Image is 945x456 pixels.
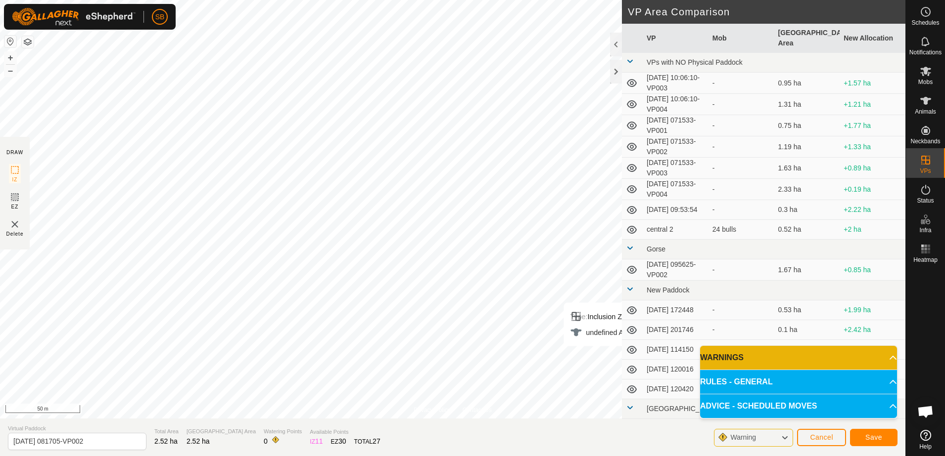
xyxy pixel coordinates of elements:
img: Gallagher Logo [12,8,136,26]
span: Save [865,433,882,441]
td: +1.21 ha [840,94,905,115]
td: +0.19 ha [840,179,905,200]
span: RULES - GENERAL [700,376,773,388]
span: Available Points [310,428,380,436]
span: Notifications [909,49,942,55]
div: EZ [331,436,346,447]
span: [GEOGRAPHIC_DATA] Area [187,427,256,436]
td: +2.15 ha [840,419,905,439]
td: +2.42 ha [840,320,905,340]
span: Help [919,444,932,450]
td: [DATE] 120016 [643,360,709,379]
td: 2.33 ha [774,179,840,200]
div: - [712,344,770,355]
p-accordion-header: ADVICE - SCHEDULED MOVES [700,394,897,418]
p-accordion-header: WARNINGS [700,346,897,370]
span: SB [155,12,165,22]
td: 1.31 ha [774,94,840,115]
td: +2 ha [840,220,905,240]
td: [DATE] 222009 [643,419,709,439]
span: 11 [315,437,323,445]
span: VPs with NO Physical Paddock [647,58,743,66]
td: 0.1 ha [774,320,840,340]
img: VP [9,218,21,230]
td: [DATE] 071533-VP003 [643,158,709,179]
td: 1.63 ha [774,158,840,179]
th: VP [643,24,709,53]
td: 0.37 ha [774,419,840,439]
span: WARNINGS [700,352,744,364]
div: Inclusion Zone [570,311,640,323]
td: +1.77 ha [840,115,905,136]
span: Warning [730,433,756,441]
td: 0.52 ha [774,220,840,240]
div: IZ [310,436,323,447]
td: +1.99 ha [840,300,905,320]
th: Mob [709,24,774,53]
a: Help [906,426,945,454]
td: [DATE] 071533-VP001 [643,115,709,136]
span: IZ [12,176,18,183]
button: Cancel [797,429,846,446]
div: - [712,184,770,195]
td: [DATE] 172448 [643,300,709,320]
div: - [712,325,770,335]
div: TOTAL [354,436,380,447]
td: 1.19 ha [774,136,840,158]
td: [DATE] 071533-VP002 [643,136,709,158]
span: Animals [915,109,936,115]
td: +0.89 ha [840,158,905,179]
div: DRAW [6,149,23,156]
td: [DATE] 095625-VP002 [643,259,709,281]
div: - [712,78,770,88]
td: +0.85 ha [840,259,905,281]
span: Total Area [154,427,179,436]
div: - [712,121,770,131]
div: - [712,142,770,152]
span: Mobs [918,79,933,85]
div: 24 bulls [712,224,770,235]
span: Infra [919,227,931,233]
span: 27 [373,437,380,445]
h2: VP Area Comparison [628,6,905,18]
td: [DATE] 09:53:54 [643,200,709,220]
div: - [712,265,770,275]
span: 2.52 ha [154,437,178,445]
span: Delete [6,230,24,238]
button: – [4,65,16,77]
td: +1.57 ha [840,73,905,94]
td: [DATE] 201746 [643,320,709,340]
td: +2.22 ha [840,200,905,220]
td: +1.79 ha [840,340,905,360]
span: Watering Points [264,427,302,436]
td: 0.95 ha [774,73,840,94]
span: Neckbands [910,138,940,144]
button: Reset Map [4,36,16,47]
div: - [712,305,770,315]
p-accordion-header: RULES - GENERAL [700,370,897,394]
span: EZ [11,203,19,210]
td: 0.3 ha [774,200,840,220]
th: [GEOGRAPHIC_DATA] Area [774,24,840,53]
td: [DATE] 120420 [643,379,709,399]
td: [DATE] 114150 [643,340,709,360]
td: [DATE] 10:06:10-VP003 [643,73,709,94]
td: [DATE] 071533-VP004 [643,179,709,200]
button: Map Layers [22,36,34,48]
a: Contact Us [463,406,492,415]
span: Schedules [911,20,939,26]
span: New Paddock [647,286,689,294]
span: ADVICE - SCHEDULED MOVES [700,400,817,412]
td: central 2 [643,220,709,240]
td: [DATE] 10:06:10-VP004 [643,94,709,115]
span: [GEOGRAPHIC_DATA] [647,405,719,413]
td: +1.33 ha [840,136,905,158]
span: Status [917,198,934,204]
a: Privacy Policy [414,406,451,415]
td: 0.53 ha [774,300,840,320]
span: Gorse [647,245,665,253]
span: Virtual Paddock [8,424,146,433]
div: - [712,99,770,110]
span: Heatmap [913,257,938,263]
button: Save [850,429,898,446]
